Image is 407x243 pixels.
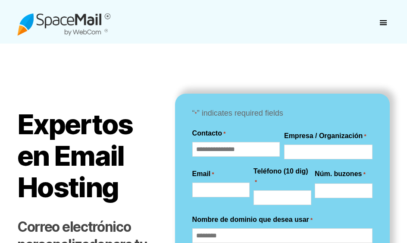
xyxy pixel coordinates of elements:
[17,109,158,203] h1: Expertos en Email Hosting
[315,169,366,179] label: Núm. buzones
[192,107,373,120] p: “ ” indicates required fields
[192,169,214,179] label: Email
[17,8,110,36] img: Spacemail
[254,166,311,187] label: Teléfono (10 dig)
[192,215,313,225] label: Nombre de dominio que desea usar
[284,131,366,141] label: Empresa / Organización
[192,128,226,139] legend: Contacto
